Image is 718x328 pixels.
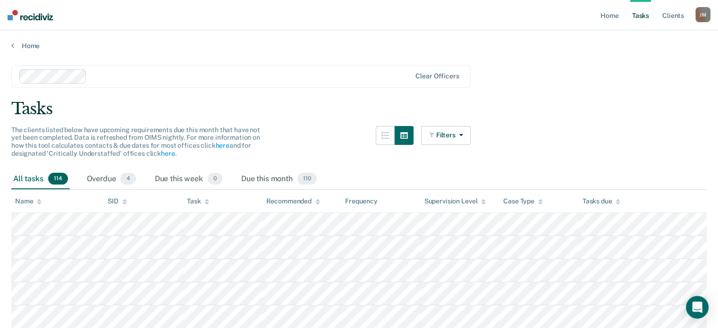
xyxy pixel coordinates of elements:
span: The clients listed below have upcoming requirements due this month that have not yet been complet... [11,126,260,157]
a: Home [11,42,707,50]
div: Task [187,197,209,205]
span: 0 [208,173,222,185]
button: Filters [421,126,471,145]
div: Due this month110 [239,169,319,190]
div: All tasks114 [11,169,70,190]
span: 110 [297,173,317,185]
div: Clear officers [415,72,459,80]
img: Recidiviz [8,10,53,20]
div: Open Intercom Messenger [686,296,709,319]
div: Recommended [266,197,320,205]
div: Supervision Level [424,197,486,205]
span: 4 [120,173,135,185]
div: Frequency [345,197,378,205]
span: 114 [48,173,68,185]
div: Name [15,197,42,205]
div: Case Type [503,197,543,205]
div: SID [108,197,127,205]
div: Tasks [11,99,707,118]
div: Due this week0 [153,169,224,190]
a: here [161,150,175,157]
div: Tasks due [583,197,621,205]
div: Overdue4 [85,169,138,190]
a: here [215,142,229,149]
div: J M [695,7,710,22]
button: JM [695,7,710,22]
